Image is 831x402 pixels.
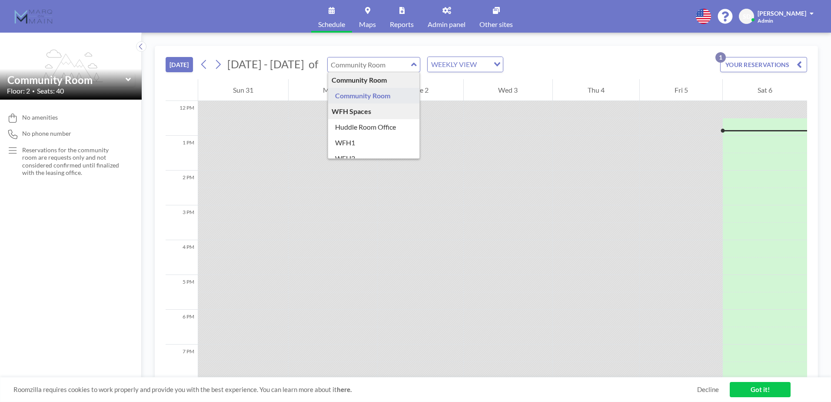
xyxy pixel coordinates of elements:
[32,88,35,94] span: •
[328,151,420,166] div: WFH2
[328,88,420,104] div: Community Room
[166,310,198,345] div: 6 PM
[166,240,198,275] div: 4 PM
[428,57,503,72] div: Search for option
[720,57,807,72] button: YOUR RESERVATIONS1
[697,385,719,394] a: Decline
[14,8,53,25] img: organization-logo
[13,385,697,394] span: Roomzilla requires cookies to work properly and provide you with the best experience. You can lea...
[758,10,806,17] span: [PERSON_NAME]
[227,57,304,70] span: [DATE] - [DATE]
[328,72,420,88] div: Community Room
[337,385,352,393] a: here.
[464,79,553,101] div: Wed 3
[309,57,318,71] span: of
[166,275,198,310] div: 5 PM
[22,130,71,137] span: No phone number
[328,135,420,151] div: WFH1
[7,74,126,86] input: Community Room
[640,79,723,101] div: Fri 5
[166,57,193,72] button: [DATE]
[428,21,465,28] span: Admin panel
[22,114,58,121] span: No amenities
[328,57,411,72] input: Community Room
[390,21,414,28] span: Reports
[166,345,198,379] div: 7 PM
[378,79,463,101] div: Tue 2
[289,79,378,101] div: Mon 1
[166,136,198,171] div: 1 PM
[328,119,420,135] div: Huddle Room Office
[166,101,198,136] div: 12 PM
[359,21,376,28] span: Maps
[22,146,124,177] p: Reservations for the community room are requests only and not considered confirmed until finalize...
[730,382,791,397] a: Got it!
[198,79,288,101] div: Sun 31
[758,17,773,24] span: Admin
[7,87,30,95] span: Floor: 2
[37,87,64,95] span: Seats: 40
[553,79,639,101] div: Thu 4
[166,171,198,205] div: 2 PM
[715,52,726,63] p: 1
[166,205,198,240] div: 3 PM
[328,104,420,119] div: WFH Spaces
[743,13,751,20] span: SD
[479,59,489,70] input: Search for option
[429,59,479,70] span: WEEKLY VIEW
[723,79,807,101] div: Sat 6
[318,21,345,28] span: Schedule
[479,21,513,28] span: Other sites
